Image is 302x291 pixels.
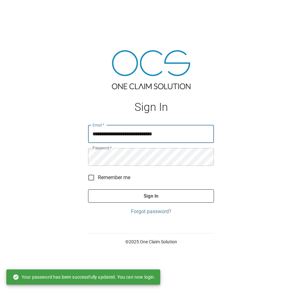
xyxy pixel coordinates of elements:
a: Forgot password? [88,208,214,215]
img: ocs-logo-tra.png [112,50,190,89]
label: Email [93,122,105,128]
span: Remember me [98,174,130,181]
label: Password [93,145,112,151]
img: ocs-logo-white-transparent.png [8,4,33,17]
p: © 2025 One Claim Solution [88,239,214,245]
div: Your password has been successfully updated. You can now login. [13,271,155,283]
button: Sign In [88,189,214,203]
h1: Sign In [88,101,214,114]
